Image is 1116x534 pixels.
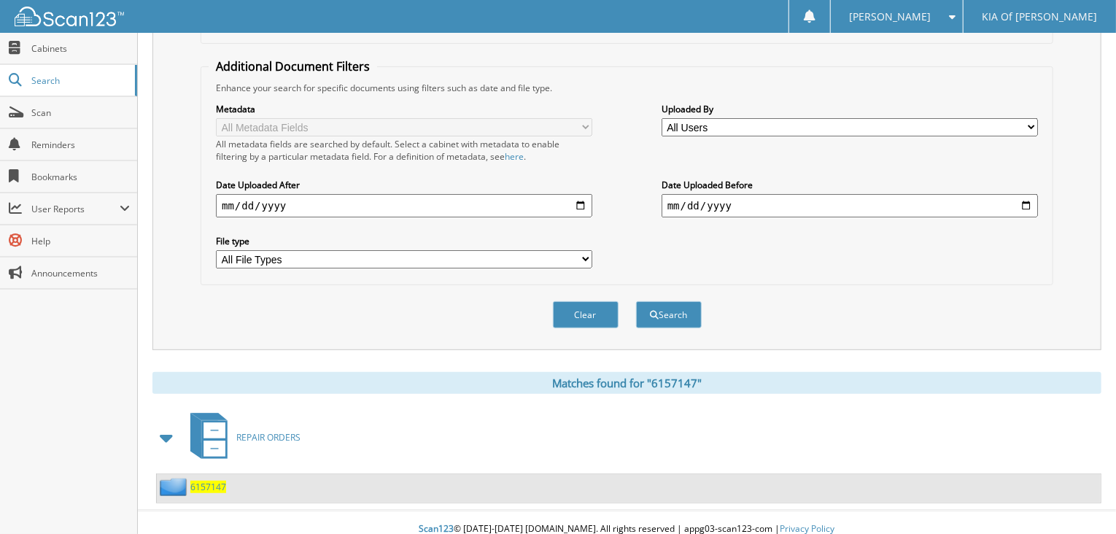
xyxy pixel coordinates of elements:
[849,12,931,21] span: [PERSON_NAME]
[209,58,377,74] legend: Additional Document Filters
[216,194,592,217] input: start
[216,103,592,115] label: Metadata
[31,107,130,119] span: Scan
[190,481,226,493] a: 6157147
[236,431,301,444] span: REPAIR ORDERS
[216,179,592,191] label: Date Uploaded After
[209,82,1045,94] div: Enhance your search for specific documents using filters such as date and file type.
[31,267,130,279] span: Announcements
[182,409,301,466] a: REPAIR ORDERS
[662,103,1038,115] label: Uploaded By
[31,74,128,87] span: Search
[31,139,130,151] span: Reminders
[216,235,592,247] label: File type
[31,203,120,215] span: User Reports
[31,235,130,247] span: Help
[662,179,1038,191] label: Date Uploaded Before
[15,7,124,26] img: scan123-logo-white.svg
[31,42,130,55] span: Cabinets
[31,171,130,183] span: Bookmarks
[662,194,1038,217] input: end
[1043,464,1116,534] iframe: Chat Widget
[152,372,1101,394] div: Matches found for "6157147"
[636,301,702,328] button: Search
[216,138,592,163] div: All metadata fields are searched by default. Select a cabinet with metadata to enable filtering b...
[160,478,190,496] img: folder2.png
[983,12,1098,21] span: KIA Of [PERSON_NAME]
[553,301,619,328] button: Clear
[505,150,524,163] a: here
